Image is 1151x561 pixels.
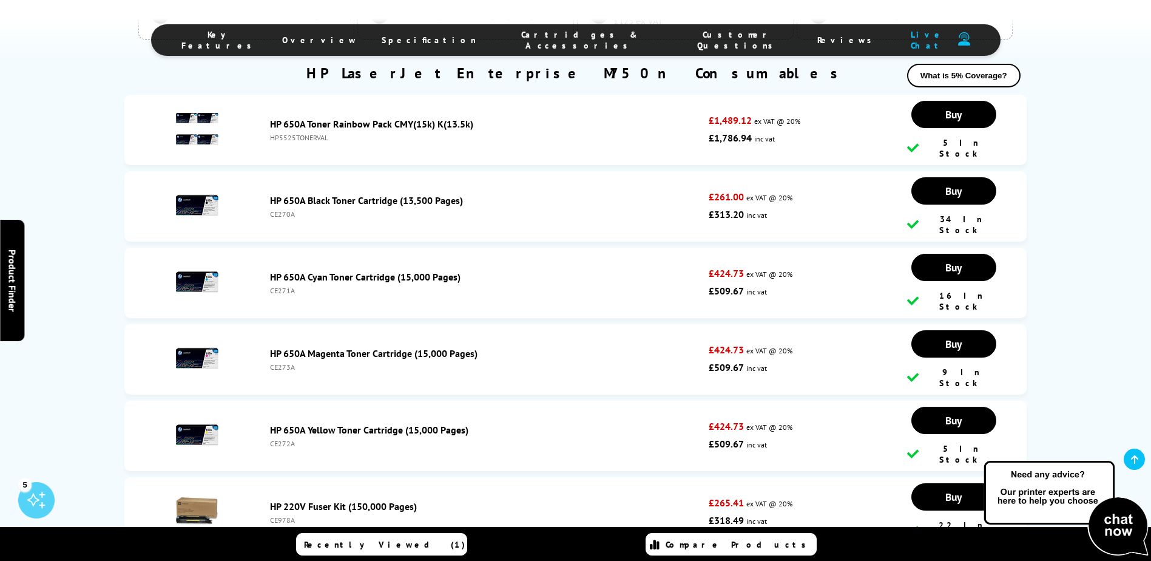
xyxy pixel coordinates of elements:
[270,515,703,525] div: CE978A
[304,539,465,550] span: Recently Viewed (1)
[270,286,703,295] div: CE271A
[709,208,744,220] strong: £313.20
[296,533,467,556] a: Recently Viewed (1)
[501,29,660,51] span: Cartridges & Accessories
[746,193,792,202] span: ex VAT @ 20%
[270,347,478,359] a: HP 650A Magenta Toner Cartridge (15,000 Pages)
[709,285,744,297] strong: £509.67
[270,194,463,206] a: HP 650A Black Toner Cartridge (13,500 Pages)
[181,29,258,51] span: Key Features
[746,517,767,526] span: inc vat
[907,64,1021,87] button: What is 5% Coverage?
[907,443,1001,465] div: 5 In Stock
[907,367,1001,389] div: 9 In Stock
[958,32,970,46] img: user-headset-duotone.svg
[709,438,744,450] strong: £509.67
[945,184,962,198] span: Buy
[176,337,218,379] img: HP 650A Magenta Toner Cartridge (15,000 Pages)
[907,137,1001,159] div: 5 In Stock
[176,107,218,150] img: HP 650A Toner Rainbow Pack CMY(15k) K(13.5k)
[945,490,962,504] span: Buy
[945,337,962,351] span: Buy
[907,520,1001,542] div: 22 In Stock
[709,344,744,356] strong: £424.73
[907,290,1001,312] div: 16 In Stock
[176,260,218,303] img: HP 650A Cyan Toner Cartridge (15,000 Pages)
[709,361,744,373] strong: £509.67
[709,514,744,526] strong: £318.49
[817,35,878,46] span: Reviews
[746,440,767,449] span: inc vat
[709,114,752,126] strong: £1,489.12
[945,413,962,427] span: Buy
[270,118,473,130] a: HP 650A Toner Rainbow Pack CMY(15k) K(13.5k)
[754,134,775,143] span: inc vat
[746,270,792,279] span: ex VAT @ 20%
[270,209,703,219] div: CE270A
[907,214,1001,236] div: 34 In Stock
[902,29,951,51] span: Live Chat
[270,424,468,436] a: HP 650A Yellow Toner Cartridge (15,000 Pages)
[382,35,476,46] span: Specification
[746,499,792,508] span: ex VAT @ 20%
[981,459,1151,559] img: Open Live Chat window
[945,107,962,121] span: Buy
[18,478,32,491] div: 5
[709,420,744,432] strong: £424.73
[709,267,744,279] strong: £424.73
[270,362,703,372] div: CE273A
[282,35,357,46] span: Overview
[176,413,218,456] img: HP 650A Yellow Toner Cartridge (15,000 Pages)
[746,364,767,373] span: inc vat
[945,260,962,274] span: Buy
[176,184,218,226] img: HP 650A Black Toner Cartridge (13,500 Pages)
[666,539,812,550] span: Compare Products
[746,423,792,432] span: ex VAT @ 20%
[270,439,703,448] div: CE272A
[270,133,703,142] div: HP5525TONERVAL
[709,191,744,203] strong: £261.00
[754,117,800,126] span: ex VAT @ 20%
[176,490,218,532] img: HP 220V Fuser Kit (150,000 Pages)
[646,533,817,556] a: Compare Products
[746,287,767,296] span: inc vat
[306,64,845,83] h2: HP LaserJet Enterprise M750n Consumables
[6,250,18,312] span: Product Finder
[746,346,792,355] span: ex VAT @ 20%
[709,132,752,144] strong: £1,786.94
[746,211,767,220] span: inc vat
[683,29,793,51] span: Customer Questions
[709,497,744,509] strong: £265.41
[270,500,417,512] a: HP 220V Fuser Kit (150,000 Pages)
[270,271,461,283] a: HP 650A Cyan Toner Cartridge (15,000 Pages)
